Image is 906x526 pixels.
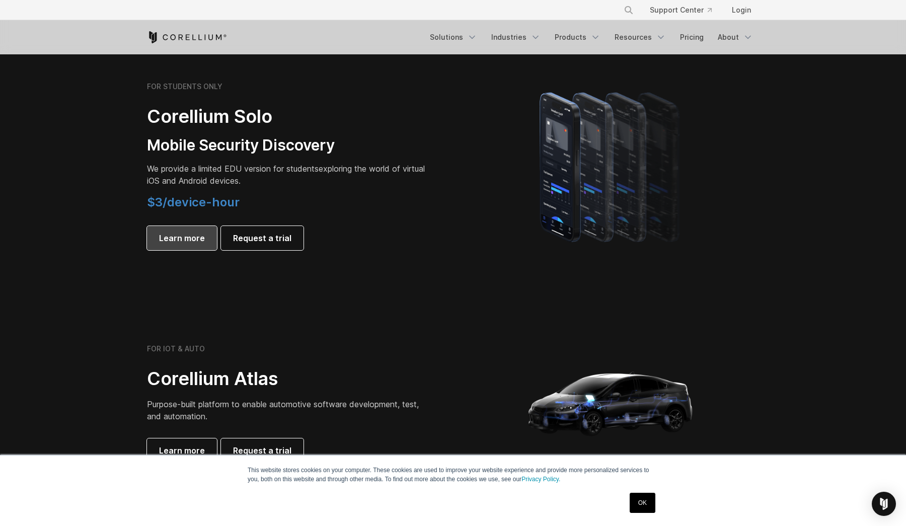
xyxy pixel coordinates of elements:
[147,195,240,209] span: $3/device-hour
[147,82,222,91] h6: FOR STUDENTS ONLY
[221,226,304,250] a: Request a trial
[485,28,547,46] a: Industries
[609,28,672,46] a: Resources
[248,466,658,484] p: This website stores cookies on your computer. These cookies are used to improve your website expe...
[674,28,710,46] a: Pricing
[147,399,419,421] span: Purpose-built platform to enable automotive software development, test, and automation.
[147,164,319,174] span: We provide a limited EDU version for students
[147,136,429,155] h3: Mobile Security Discovery
[612,1,759,19] div: Navigation Menu
[620,1,638,19] button: Search
[712,28,759,46] a: About
[233,444,291,457] span: Request a trial
[424,28,759,46] div: Navigation Menu
[549,28,607,46] a: Products
[233,232,291,244] span: Request a trial
[147,367,429,390] h2: Corellium Atlas
[724,1,759,19] a: Login
[159,232,205,244] span: Learn more
[630,493,655,513] a: OK
[519,78,703,254] img: A lineup of four iPhone models becoming more gradient and blurred
[147,105,429,128] h2: Corellium Solo
[642,1,720,19] a: Support Center
[147,163,429,187] p: exploring the world of virtual iOS and Android devices.
[147,226,217,250] a: Learn more
[872,492,896,516] div: Open Intercom Messenger
[424,28,483,46] a: Solutions
[521,476,560,483] a: Privacy Policy.
[147,344,205,353] h6: FOR IOT & AUTO
[159,444,205,457] span: Learn more
[147,31,227,43] a: Corellium Home
[221,438,304,463] a: Request a trial
[510,303,712,504] img: Corellium_Hero_Atlas_alt
[147,438,217,463] a: Learn more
